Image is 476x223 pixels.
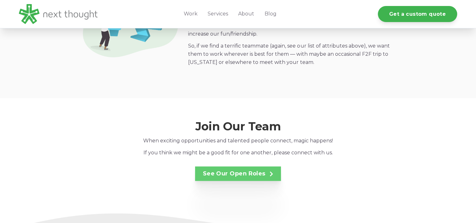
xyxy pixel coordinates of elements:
[71,120,405,133] h2: Join Our Team
[71,137,405,145] p: When exciting opportunities and talented people connect, magic happens!
[188,42,395,66] p: So, if we find a terrific teammate (again, see our list of attributes above), we want them to wor...
[19,4,98,24] img: LG - NextThought Logo
[195,166,281,181] a: See Our Open Roles
[71,149,405,157] p: If you think we might be a good fit for one another, please connect with us.
[378,6,457,22] a: Get a custom quote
